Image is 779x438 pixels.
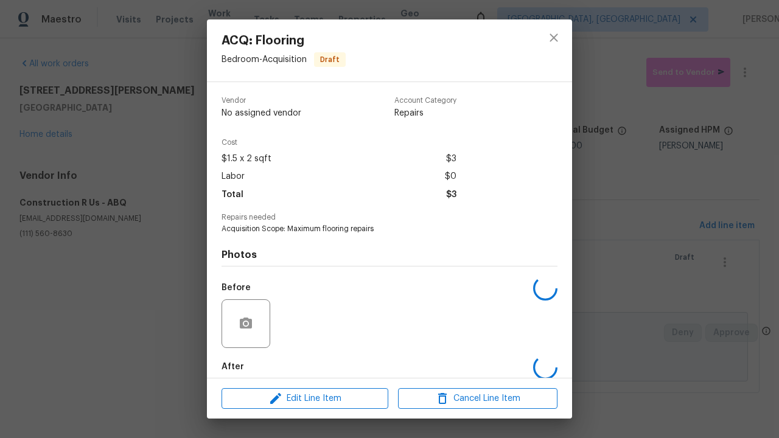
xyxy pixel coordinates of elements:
[222,168,245,186] span: Labor
[222,34,346,47] span: ACQ: Flooring
[402,391,554,406] span: Cancel Line Item
[225,391,385,406] span: Edit Line Item
[394,107,456,119] span: Repairs
[398,388,557,409] button: Cancel Line Item
[222,224,524,234] span: Acquisition Scope: Maximum flooring repairs
[446,186,456,204] span: $3
[315,54,344,66] span: Draft
[539,23,568,52] button: close
[222,186,243,204] span: Total
[222,283,251,292] h5: Before
[222,107,301,119] span: No assigned vendor
[222,249,557,261] h4: Photos
[222,139,456,147] span: Cost
[222,150,271,168] span: $1.5 x 2 sqft
[222,97,301,105] span: Vendor
[222,363,244,371] h5: After
[446,150,456,168] span: $3
[222,214,557,221] span: Repairs needed
[222,55,307,64] span: Bedroom - Acquisition
[222,388,388,409] button: Edit Line Item
[394,97,456,105] span: Account Category
[445,168,456,186] span: $0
